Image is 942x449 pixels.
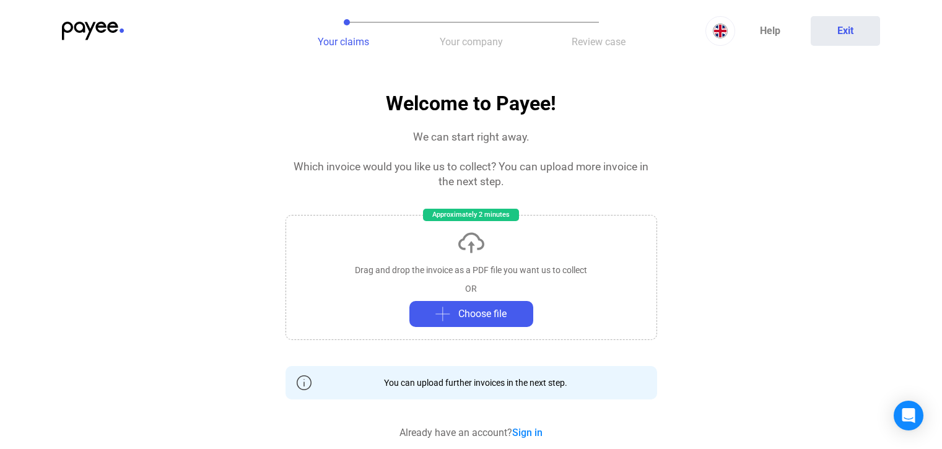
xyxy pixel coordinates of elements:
div: OR [465,282,477,295]
span: Review case [572,36,626,48]
img: upload-cloud [456,228,486,258]
a: Help [735,16,805,46]
span: Choose file [458,307,507,321]
img: info-grey-outline [297,375,312,390]
div: Already have an account? [399,425,543,440]
div: We can start right away. [413,129,530,144]
button: Exit [811,16,880,46]
img: plus-grey [435,307,450,321]
div: Approximately 2 minutes [423,209,519,221]
span: Your claims [318,36,369,48]
img: payee-logo [62,22,124,40]
a: Sign in [512,427,543,438]
h1: Welcome to Payee! [386,93,556,115]
img: EN [713,24,728,38]
div: You can upload further invoices in the next step. [375,377,567,389]
button: plus-greyChoose file [409,301,533,327]
button: EN [705,16,735,46]
div: Open Intercom Messenger [894,401,923,430]
span: Your company [440,36,503,48]
div: Drag and drop the invoice as a PDF file you want us to collect [355,264,587,276]
div: Which invoice would you like us to collect? You can upload more invoice in the next step. [286,159,657,189]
